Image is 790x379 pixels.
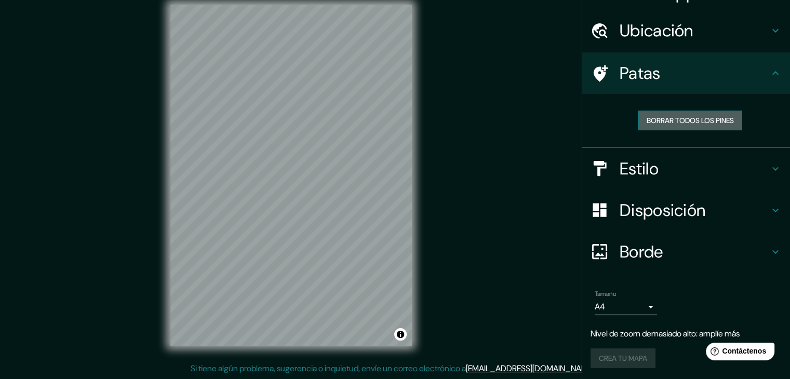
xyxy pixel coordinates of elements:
font: A4 [595,301,605,312]
font: Nivel de zoom demasiado alto: amplíe más [591,328,740,339]
div: Disposición [582,189,790,231]
div: Patas [582,52,790,94]
font: Patas [620,62,661,84]
div: Ubicación [582,10,790,51]
a: [EMAIL_ADDRESS][DOMAIN_NAME] [466,363,594,374]
font: Disposición [620,199,705,221]
div: Estilo [582,148,790,189]
button: Activar o desactivar atribución [394,328,407,341]
div: Borde [582,231,790,273]
font: Borrar todos los pines [647,116,734,125]
canvas: Mapa [170,5,412,346]
font: Si tiene algún problema, sugerencia o inquietud, envíe un correo electrónico a [191,363,466,374]
font: Estilo [620,158,659,180]
font: Tamaño [595,290,616,298]
iframe: Lanzador de widgets de ayuda [698,339,779,368]
font: Borde [620,241,663,263]
button: Borrar todos los pines [638,111,742,130]
div: A4 [595,299,657,315]
font: Ubicación [620,20,693,42]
